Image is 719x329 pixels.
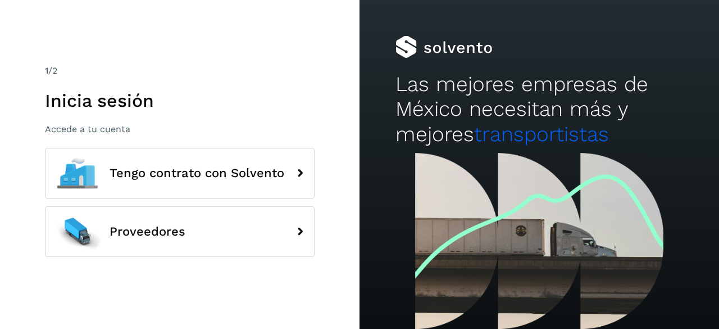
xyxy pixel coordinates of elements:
div: /2 [45,64,315,78]
button: Tengo contrato con Solvento [45,148,315,199]
span: transportistas [474,122,609,146]
h2: Las mejores empresas de México necesitan más y mejores [395,72,683,147]
span: Proveedores [110,225,185,238]
p: Accede a tu cuenta [45,124,315,134]
span: Tengo contrato con Solvento [110,166,284,180]
button: Proveedores [45,206,315,257]
span: 1 [45,65,48,76]
h1: Inicia sesión [45,90,315,111]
